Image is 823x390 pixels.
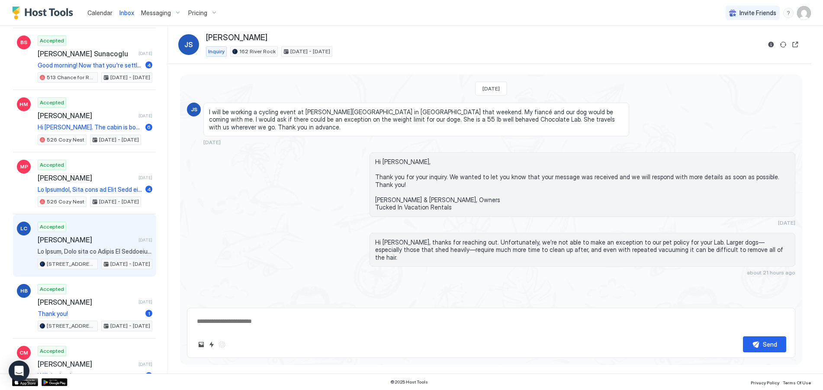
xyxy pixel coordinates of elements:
[778,219,795,226] span: [DATE]
[138,361,152,367] span: [DATE]
[790,39,800,50] button: Open reservation
[47,322,96,330] span: [STREET_ADDRESS]
[110,322,150,330] span: [DATE] - [DATE]
[12,6,77,19] a: Host Tools Logo
[38,248,152,255] span: Lo Ipsum, Dolo sita co Adipis El Seddoeiu Tempori’ Utlab Etdol Magna al enimadm veniamquisn! Exer...
[206,339,217,350] button: Quick reply
[147,372,151,379] span: 2
[20,39,27,46] span: BS
[138,237,152,243] span: [DATE]
[20,225,27,232] span: LC
[239,48,276,55] span: 162 River Rock
[209,108,624,131] span: I will be working a cycling event at [PERSON_NAME][GEOGRAPHIC_DATA] in [GEOGRAPHIC_DATA] that wee...
[141,9,171,17] span: Messaging
[119,9,134,16] span: Inbox
[751,380,779,385] span: Privacy Policy
[38,174,135,182] span: [PERSON_NAME]
[747,269,795,276] span: about 21 hours ago
[38,49,135,58] span: [PERSON_NAME] Sunacoglu
[208,48,225,55] span: Inquiry
[138,299,152,305] span: [DATE]
[110,74,150,81] span: [DATE] - [DATE]
[87,8,113,17] a: Calendar
[766,39,776,50] button: Reservation information
[38,310,142,318] span: Thank you!
[196,339,206,350] button: Upload image
[797,6,811,20] div: User profile
[763,340,777,349] div: Send
[38,186,142,193] span: Lo Ipsumdol, Sita cons ad Elit Sedd eiusm te Incididunt ut laboree doloremagna! Aliq en admi veni...
[38,235,135,244] span: [PERSON_NAME]
[47,260,96,268] span: [STREET_ADDRESS]
[191,106,197,113] span: JS
[184,39,193,50] span: JS
[40,161,64,169] span: Accepted
[40,347,64,355] span: Accepted
[42,378,68,386] a: Google Play Store
[390,379,428,385] span: © 2025 Host Tools
[38,123,142,131] span: Hi [PERSON_NAME]. The cabin is booked [DATE] night so unfortunately we cannot extend your stay.
[99,198,139,206] span: [DATE] - [DATE]
[20,287,28,295] span: HB
[40,285,64,293] span: Accepted
[206,33,267,43] span: [PERSON_NAME]
[20,163,28,171] span: MP
[47,74,96,81] span: 513 Chance for Romance
[9,361,29,381] div: Open Intercom Messenger
[119,8,134,17] a: Inbox
[138,113,152,119] span: [DATE]
[40,37,64,45] span: Accepted
[375,239,790,261] span: Hi [PERSON_NAME], thanks for reaching out. Unfortunately, we’re not able to make an exception to ...
[203,139,221,145] span: [DATE]
[138,51,152,56] span: [DATE]
[19,100,28,108] span: HM
[87,9,113,16] span: Calendar
[188,9,207,17] span: Pricing
[778,39,788,50] button: Sync reservation
[138,175,152,180] span: [DATE]
[147,186,151,193] span: 4
[783,8,794,18] div: menu
[110,260,150,268] span: [DATE] - [DATE]
[99,136,139,144] span: [DATE] - [DATE]
[290,48,330,55] span: [DATE] - [DATE]
[40,99,64,106] span: Accepted
[375,158,790,211] span: Hi [PERSON_NAME], Thank you for your inquiry. We wanted to let you know that your message was rec...
[783,380,811,385] span: Terms Of Use
[38,61,142,69] span: Good morning! Now that you're settled in and getting familiar with the property, we wanted to rem...
[40,223,64,231] span: Accepted
[47,136,84,144] span: 526 Cozy Nest
[739,9,776,17] span: Invite Friends
[783,377,811,387] a: Terms Of Use
[38,360,135,368] span: [PERSON_NAME]
[38,372,142,380] span: Will do thank you
[482,85,500,92] span: [DATE]
[38,298,135,306] span: [PERSON_NAME]
[12,378,38,386] a: App Store
[751,377,779,387] a: Privacy Policy
[47,198,84,206] span: 526 Cozy Nest
[38,111,135,120] span: [PERSON_NAME]
[743,336,786,352] button: Send
[147,124,151,130] span: 6
[147,62,151,68] span: 4
[148,310,150,317] span: 1
[19,349,28,357] span: CM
